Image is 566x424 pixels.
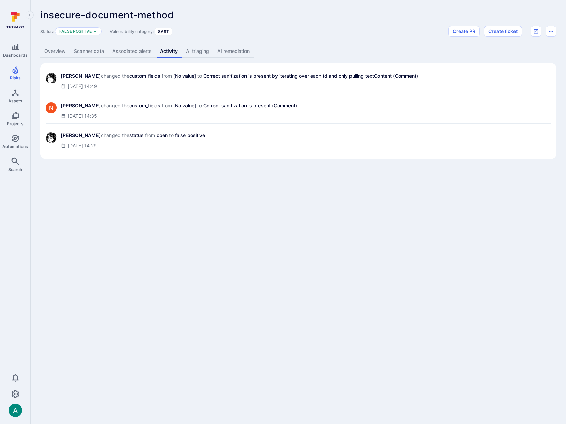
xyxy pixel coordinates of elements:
[101,132,129,139] span: changed the
[169,132,174,139] span: to
[40,45,556,58] div: Vulnerability tabs
[155,28,172,35] div: SAST
[46,102,57,113] div: Neeren Patki
[40,9,174,21] span: insecure-document-method
[93,29,97,33] button: Expand dropdown
[156,45,182,58] a: Activity
[8,167,22,172] span: Search
[46,73,57,84] img: ALV-UjWNS4BQlJDUYvbliiYJXCTww5RIvC83l_NqlkeDj6xh9oOILJhjiKvzpiy6Fka7v4O5oVStmtdbsbwz9uZrHQDlXPUCO...
[46,102,57,113] img: ACg8ocIprwjrgDQnDsNSk9Ghn5p5-B8DpAKWoJ5Gi9syOE4K59tr4Q=s96-c
[145,132,155,139] span: from
[484,26,522,37] button: Create ticket
[448,26,480,37] button: Create PR
[2,144,28,149] span: Automations
[61,132,101,139] span: [PERSON_NAME]
[61,102,101,109] span: [PERSON_NAME]
[174,132,206,139] span: false positive
[197,73,202,79] span: to
[182,45,213,58] a: AI triaging
[40,29,54,34] span: Status:
[546,26,556,37] button: Options menu
[59,29,92,34] button: False positive
[46,132,57,143] div: Erin Browning
[7,121,24,126] span: Projects
[26,11,34,19] button: Expand navigation menu
[172,73,197,79] span: [No value]
[70,45,108,58] a: Scanner data
[40,45,70,58] a: Overview
[68,113,97,119] span: [DATE] 14:35
[61,73,101,79] span: [PERSON_NAME]
[202,102,298,109] span: Correct sanitization is present (Comment)
[129,102,162,109] span: custom_fields
[46,132,57,143] img: ALV-UjWNS4BQlJDUYvbliiYJXCTww5RIvC83l_NqlkeDj6xh9oOILJhjiKvzpiy6Fka7v4O5oVStmtdbsbwz9uZrHQDlXPUCO...
[101,102,129,109] span: changed the
[101,73,129,79] span: changed the
[110,29,154,34] span: Vulnerability category:
[129,132,145,139] span: status
[129,73,162,79] span: custom_fields
[162,102,172,109] span: from
[202,73,419,79] span: Correct sanitization is present by iterating over each td and only pulling textContent (Comment)
[162,73,172,79] span: from
[531,26,541,37] div: Open original issue
[10,75,21,81] span: Risks
[46,73,57,84] div: Erin Browning
[27,12,32,18] i: Expand navigation menu
[68,83,97,90] span: [DATE] 14:49
[155,132,169,139] span: open
[108,45,156,58] a: Associated alerts
[213,45,254,58] a: AI remediation
[172,102,197,109] span: [No value]
[9,404,22,417] div: Arjan Dehar
[8,98,23,103] span: Assets
[3,53,28,58] span: Dashboards
[197,102,202,109] span: to
[9,404,22,417] img: ACg8ocLSa5mPYBaXNx3eFu_EmspyJX0laNWN7cXOFirfQ7srZveEpg=s96-c
[68,142,97,149] span: [DATE] 14:29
